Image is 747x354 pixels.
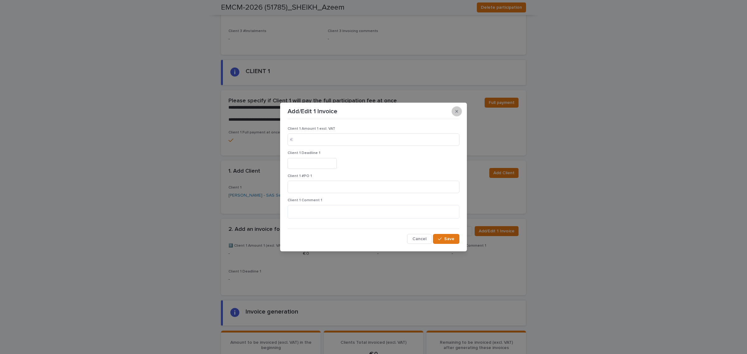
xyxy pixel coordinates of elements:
span: Save [444,237,454,241]
button: Cancel [407,234,432,244]
span: Cancel [412,237,426,241]
span: Client 1 Comment 1 [288,198,322,202]
span: Client 1 #PO 1 [288,174,312,178]
button: Save [433,234,459,244]
span: Client 1 Deadline 1 [288,151,320,155]
span: Client 1 Amount 1 excl. VAT [288,127,335,131]
p: Add/Edit 1 Invoice [288,108,337,115]
div: € [288,133,300,146]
